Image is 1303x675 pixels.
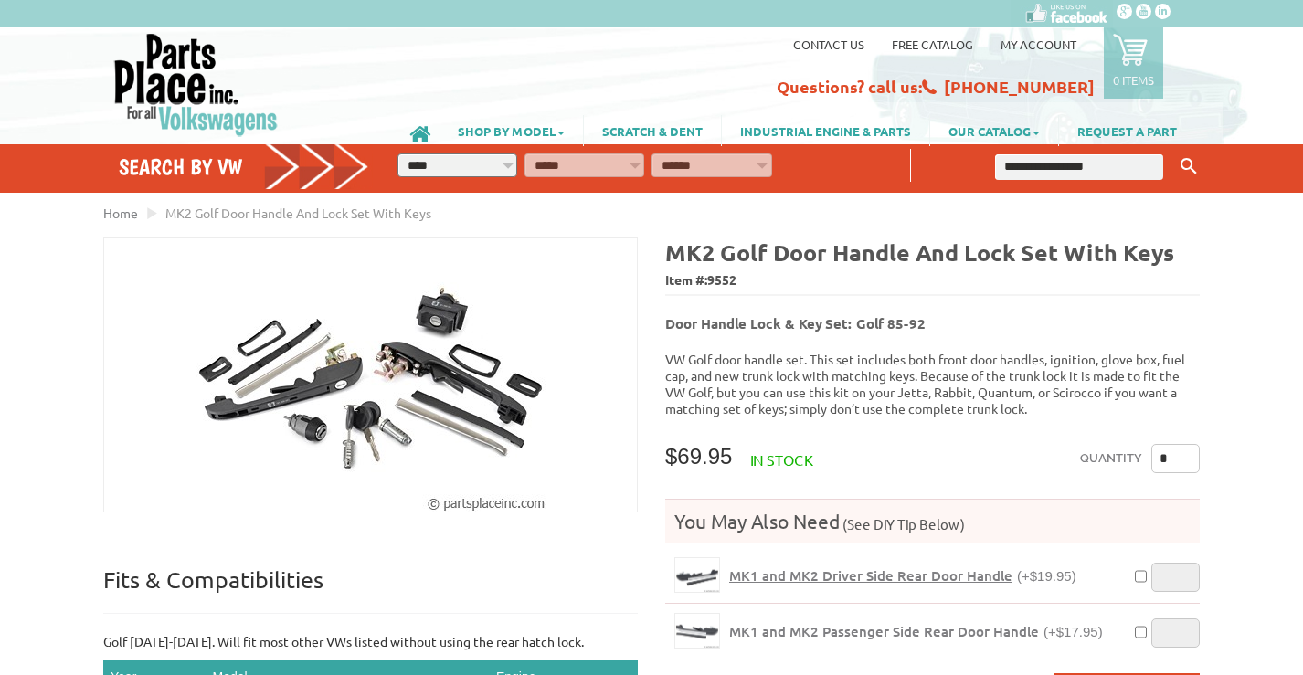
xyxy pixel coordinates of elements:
span: MK1 and MK2 Driver Side Rear Door Handle [729,566,1012,585]
b: Door Handle Lock & Key Set: Golf 85-92 [665,314,926,332]
span: Item #: [665,268,1200,294]
a: SHOP BY MODEL [440,115,583,146]
h4: Search by VW [119,153,369,180]
a: 0 items [1104,27,1163,99]
h4: You May Also Need [665,509,1200,533]
a: SCRATCH & DENT [584,115,721,146]
p: VW Golf door handle set. This set includes both front door handles, ignition, glove box, fuel cap... [665,351,1200,417]
a: Free Catalog [892,37,973,52]
span: (See DIY Tip Below) [840,515,965,533]
span: $69.95 [665,444,732,469]
img: MK1 and MK2 Passenger Side Rear Door Handle [675,614,719,648]
a: Home [103,205,138,221]
a: My Account [1001,37,1076,52]
a: INDUSTRIAL ENGINE & PARTS [722,115,929,146]
a: MK1 and MK2 Driver Side Rear Door Handle [674,557,720,593]
span: (+$19.95) [1017,568,1076,584]
span: MK1 and MK2 Passenger Side Rear Door Handle [729,622,1039,640]
img: Parts Place Inc! [112,32,280,137]
a: OUR CATALOG [930,115,1058,146]
span: (+$17.95) [1043,624,1103,639]
p: Golf [DATE]-[DATE]. Will fit most other VWs listed without using the rear hatch lock. [103,632,638,651]
span: In stock [750,450,813,469]
p: 0 items [1113,72,1154,88]
a: REQUEST A PART [1059,115,1195,146]
a: MK1 and MK2 Passenger Side Rear Door Handle [674,613,720,649]
img: MK1 and MK2 Driver Side Rear Door Handle [675,558,719,592]
a: Contact us [793,37,864,52]
label: Quantity [1080,444,1142,473]
p: Fits & Compatibilities [103,565,638,614]
button: Keyword Search [1175,152,1202,182]
span: 9552 [707,271,736,288]
a: MK1 and MK2 Driver Side Rear Door Handle(+$19.95) [729,567,1076,585]
b: MK2 Golf Door Handle and Lock Set With Keys [665,237,1174,267]
span: MK2 Golf Door Handle and Lock Set With Keys [165,205,431,221]
a: MK1 and MK2 Passenger Side Rear Door Handle(+$17.95) [729,623,1103,640]
img: MK2 Golf Door Handle and Lock Set With Keys [196,238,546,512]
